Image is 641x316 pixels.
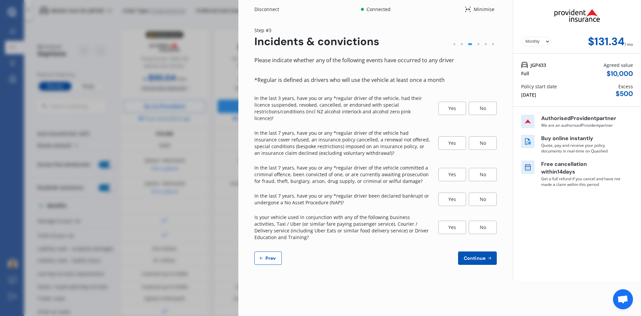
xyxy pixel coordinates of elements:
[607,70,633,78] div: $ 10,000
[521,91,536,98] div: [DATE]
[462,255,487,261] span: Continue
[365,6,392,13] div: Connected
[438,221,466,234] div: Yes
[254,193,430,206] p: In the last 7 years, have you or any *regular driver been declared bankrupt or undergone a No Ass...
[469,136,497,150] div: No
[618,83,633,90] div: Excess
[541,115,621,122] p: Authorised Provident partner
[469,102,497,115] div: No
[521,161,535,174] img: free cancel icon
[438,193,466,206] div: Yes
[469,168,497,181] div: No
[254,251,282,265] button: Prev
[469,221,497,234] div: No
[521,83,557,90] div: Policy start date
[254,130,430,156] p: In the last 7 years, have you or any *regular driver of the vehicle had insurance cover refused, ...
[438,168,466,181] div: Yes
[254,95,430,122] p: In the last 3 years, have you or any *regular driver of the vehicle, had their licence suspended,...
[521,70,529,77] div: Full
[541,176,621,187] p: Get a full refund if you cancel and have not made a claim within this period
[254,214,430,241] p: Is your vehicle used in conjunction with any of the following business activities, Taxi / Uber (o...
[530,62,546,69] span: JGP433
[469,193,497,206] div: No
[254,165,430,185] p: In the last 7 years, have you or any *regular driver of the vehicle committed a criminal offence,...
[541,135,621,142] p: Buy online instantly
[544,3,611,28] img: Provident.png
[471,6,497,13] div: Minimise
[588,35,625,48] div: $131.34
[254,76,497,85] div: *Regular is defined as drivers who will use the vehicle at least once a month
[541,161,621,176] p: Free cancellation within 14 days
[541,142,621,154] p: Quote, pay and receive your policy documents in real-time on Quashed
[521,115,535,128] img: insurer icon
[604,62,633,69] div: Agreed value
[254,27,379,34] div: Step # 3
[438,136,466,150] div: Yes
[264,255,277,261] span: Prev
[254,56,497,65] div: Please indicate whether any of the following events have occurred to any driver
[616,90,633,98] div: $ 500
[541,122,621,128] p: We are an authorised Provident partner
[254,6,286,13] div: Disconnect
[254,35,379,48] div: Incidents & convictions
[625,35,633,48] div: / mo
[438,102,466,115] div: Yes
[458,251,497,265] button: Continue
[521,135,535,148] img: buy online icon
[613,289,633,309] div: Open chat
